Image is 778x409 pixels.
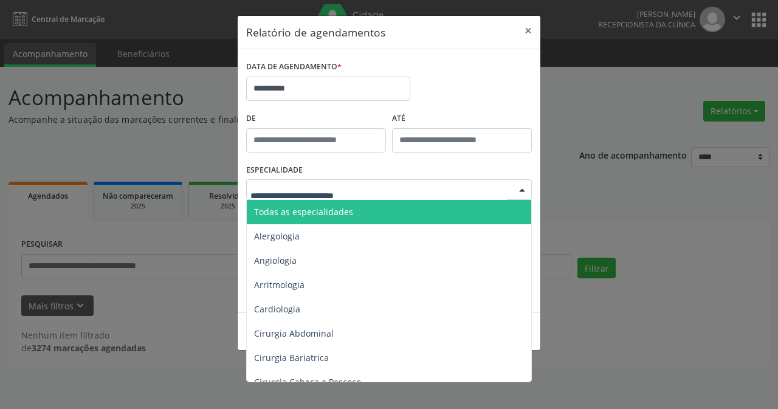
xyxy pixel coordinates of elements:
[254,352,329,363] span: Cirurgia Bariatrica
[246,24,385,40] h5: Relatório de agendamentos
[254,255,297,266] span: Angiologia
[254,230,300,242] span: Alergologia
[246,161,303,180] label: ESPECIALIDADE
[254,206,353,218] span: Todas as especialidades
[254,376,361,388] span: Cirurgia Cabeça e Pescoço
[254,303,300,315] span: Cardiologia
[254,279,305,290] span: Arritmologia
[246,109,386,128] label: De
[246,58,342,77] label: DATA DE AGENDAMENTO
[254,328,334,339] span: Cirurgia Abdominal
[516,16,540,46] button: Close
[392,109,532,128] label: ATÉ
